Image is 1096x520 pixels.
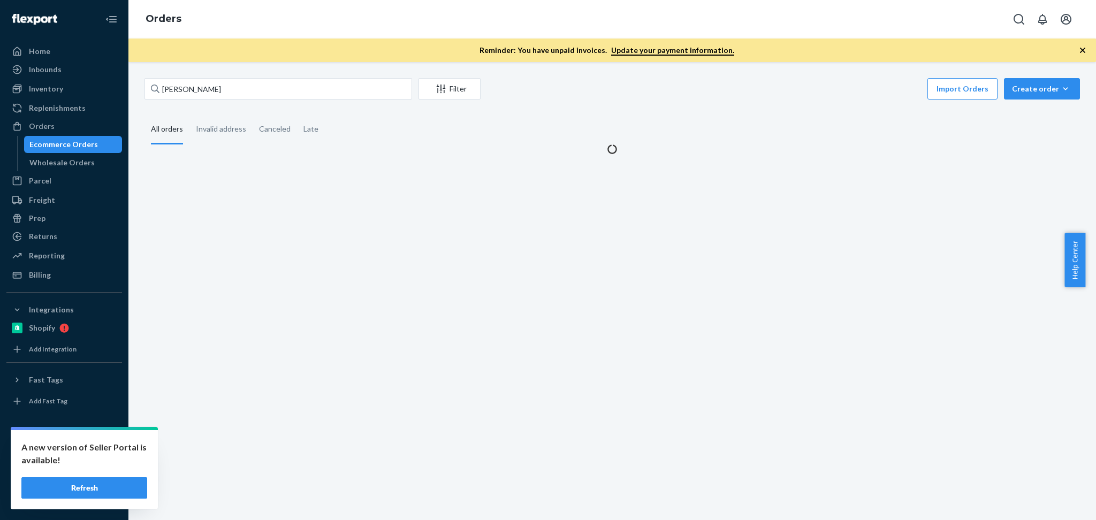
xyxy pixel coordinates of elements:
[29,175,51,186] div: Parcel
[6,341,122,358] a: Add Integration
[196,115,246,143] div: Invalid address
[6,172,122,189] a: Parcel
[611,45,734,56] a: Update your payment information.
[12,14,57,25] img: Flexport logo
[137,4,190,35] ol: breadcrumbs
[29,323,55,333] div: Shopify
[6,80,122,97] a: Inventory
[151,115,183,144] div: All orders
[6,43,122,60] a: Home
[6,192,122,209] a: Freight
[1004,78,1080,100] button: Create order
[1055,9,1077,30] button: Open account menu
[101,9,122,30] button: Close Navigation
[21,441,147,467] p: A new version of Seller Portal is available!
[6,435,122,453] a: Settings
[1012,83,1072,94] div: Create order
[303,115,318,143] div: Late
[6,371,122,388] button: Fast Tags
[479,45,734,56] p: Reminder: You have unpaid invoices.
[29,396,67,406] div: Add Fast Tag
[29,195,55,205] div: Freight
[1008,9,1030,30] button: Open Search Box
[21,477,147,499] button: Refresh
[6,210,122,227] a: Prep
[29,64,62,75] div: Inbounds
[6,319,122,337] a: Shopify
[29,121,55,132] div: Orders
[6,118,122,135] a: Orders
[29,103,86,113] div: Replenishments
[29,250,65,261] div: Reporting
[29,374,63,385] div: Fast Tags
[29,213,45,224] div: Prep
[6,490,122,507] button: Give Feedback
[1032,9,1053,30] button: Open notifications
[24,136,123,153] a: Ecommerce Orders
[29,231,57,242] div: Returns
[29,83,63,94] div: Inventory
[927,78,998,100] button: Import Orders
[6,393,122,410] a: Add Fast Tag
[259,115,291,143] div: Canceled
[146,13,181,25] a: Orders
[144,78,412,100] input: Search orders
[6,100,122,117] a: Replenishments
[419,83,480,94] div: Filter
[6,472,122,489] a: Help Center
[6,61,122,78] a: Inbounds
[29,345,77,354] div: Add Integration
[1064,233,1085,287] button: Help Center
[29,304,74,315] div: Integrations
[24,154,123,171] a: Wholesale Orders
[29,157,95,168] div: Wholesale Orders
[6,454,122,471] a: Talk to Support
[6,266,122,284] a: Billing
[418,78,481,100] button: Filter
[29,139,98,150] div: Ecommerce Orders
[6,247,122,264] a: Reporting
[29,270,51,280] div: Billing
[6,301,122,318] button: Integrations
[6,228,122,245] a: Returns
[29,46,50,57] div: Home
